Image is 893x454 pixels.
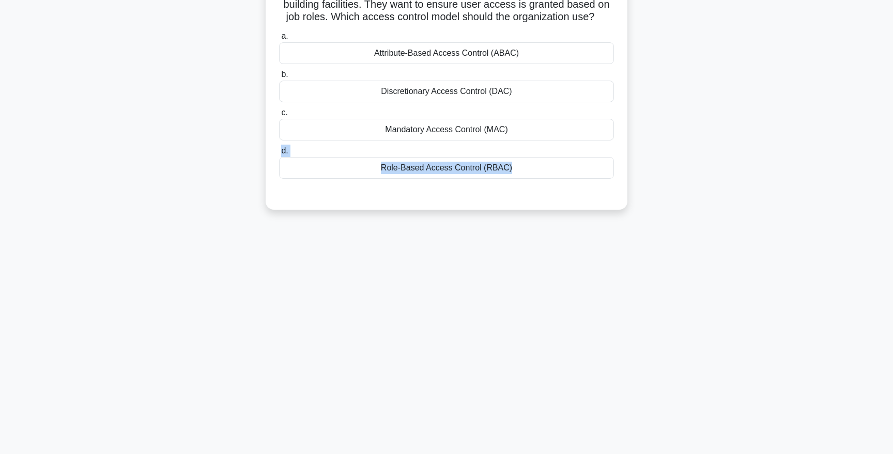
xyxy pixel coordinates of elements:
[279,42,614,64] div: Attribute-Based Access Control (ABAC)
[281,70,288,79] span: b.
[281,146,288,155] span: d.
[279,81,614,102] div: Discretionary Access Control (DAC)
[281,32,288,40] span: a.
[279,157,614,179] div: Role-Based Access Control (RBAC)
[279,119,614,140] div: Mandatory Access Control (MAC)
[281,108,287,117] span: c.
